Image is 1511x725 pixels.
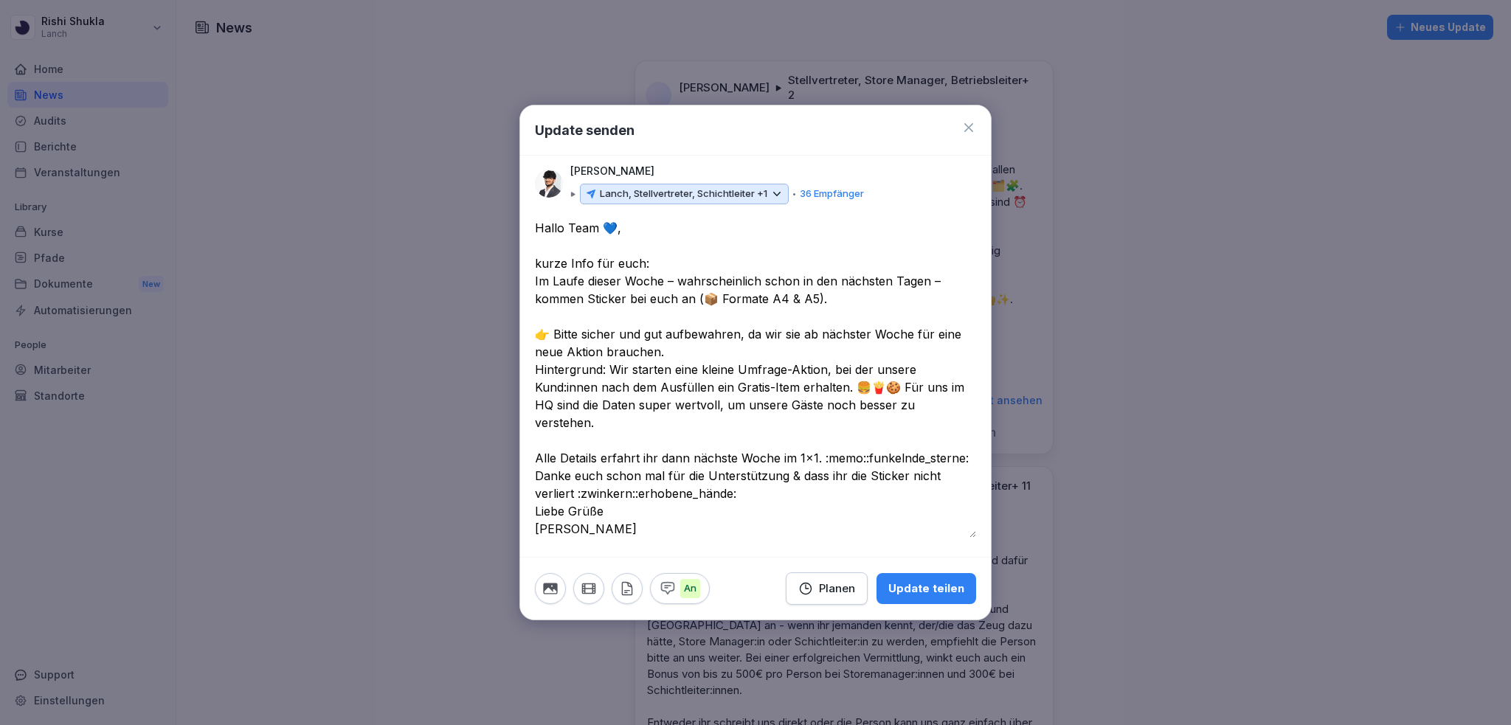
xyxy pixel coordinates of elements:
[798,580,855,597] div: Planen
[570,163,654,179] p: [PERSON_NAME]
[786,572,868,605] button: Planen
[650,573,710,604] button: An
[600,187,767,201] p: Lanch, Stellvertreter, Schichtleiter +1
[800,187,864,201] p: 36 Empfänger
[535,120,635,140] h1: Update senden
[680,579,700,598] p: An
[888,580,964,597] div: Update teilen
[535,170,563,198] img: tvucj8tul2t4wohdgetxw0db.png
[876,573,976,604] button: Update teilen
